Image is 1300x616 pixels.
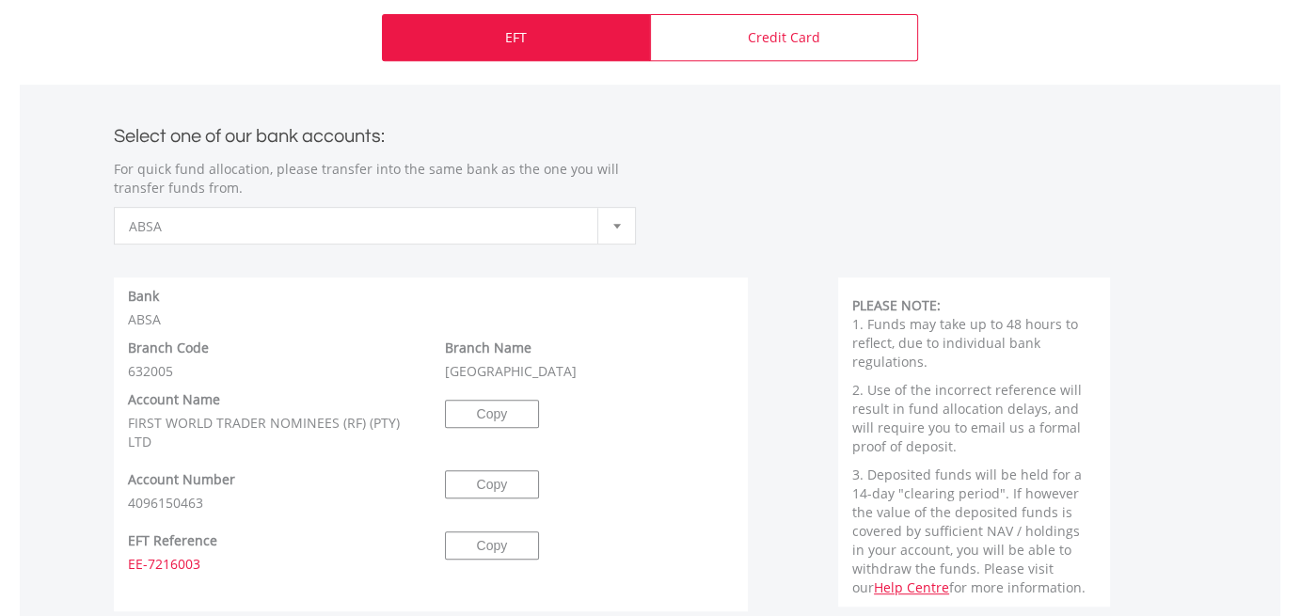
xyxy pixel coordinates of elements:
div: [GEOGRAPHIC_DATA] [431,339,748,381]
a: Help Centre [874,578,949,596]
p: 2. Use of the incorrect reference will result in fund allocation delays, and will require you to ... [852,381,1096,456]
button: Copy [445,531,539,560]
label: Branch Code [128,339,209,357]
label: Bank [128,287,159,306]
div: ABSA [114,287,748,329]
b: PLEASE NOTE: [852,296,941,314]
button: Copy [445,400,539,428]
p: 1. Funds may take up to 48 hours to reflect, due to individual bank regulations. [852,315,1096,371]
p: Credit Card [748,28,820,47]
div: 632005 [114,339,431,381]
p: For quick fund allocation, please transfer into the same bank as the one you will transfer funds ... [114,160,636,197]
p: FIRST WORLD TRADER NOMINEES (RF) (PTY) LTD [128,414,417,451]
label: Select one of our bank accounts: [114,120,385,146]
span: 4096150463 [128,494,203,512]
p: EFT [505,28,527,47]
span: ABSA [129,208,593,245]
label: Account Name [128,390,220,409]
button: Copy [445,470,539,498]
label: Account Number [128,470,235,489]
label: Branch Name [445,339,531,357]
p: 3. Deposited funds will be held for a 14-day "clearing period". If however the value of the depos... [852,466,1096,597]
label: EFT Reference [128,531,217,550]
span: EE-7216003 [128,555,200,573]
